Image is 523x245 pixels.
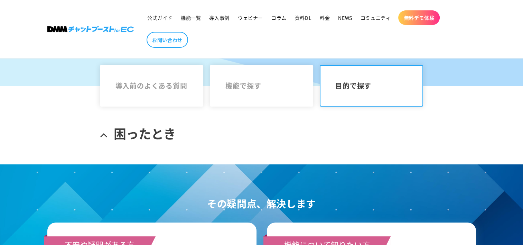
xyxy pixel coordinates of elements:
span: NEWS [338,15,352,21]
a: NEWS [334,10,356,25]
span: コラム [271,15,287,21]
a: お問い合わせ [147,32,188,48]
a: 機能一覧 [177,10,205,25]
span: 導入事例 [209,15,229,21]
img: 株式会社DMM Boost [47,26,134,32]
span: 導入前のよくある質問 [115,82,188,90]
a: 困ったとき [100,118,423,148]
span: 機能で探す [225,82,298,90]
a: 機能で探す [210,65,314,107]
a: 目的で探す [320,65,423,107]
span: 資料DL [295,15,311,21]
a: 導入事例 [205,10,233,25]
span: 無料デモ体験 [404,15,434,21]
span: 困ったとき [114,125,176,142]
span: コミュニティ [361,15,391,21]
a: コミュニティ [356,10,395,25]
span: 公式ガイド [147,15,172,21]
span: 目的で探す [335,82,408,90]
a: 導入前のよくある質問 [100,65,204,107]
a: 無料デモ体験 [398,10,440,25]
span: ウェビナー [238,15,263,21]
a: コラム [267,10,291,25]
span: お問い合わせ [152,37,183,43]
a: 料金 [316,10,334,25]
a: ウェビナー [234,10,267,25]
a: 公式ガイド [143,10,177,25]
a: 資料DL [291,10,316,25]
span: 料金 [320,15,330,21]
h2: その疑問点、解決します [47,196,476,212]
span: 機能一覧 [181,15,201,21]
